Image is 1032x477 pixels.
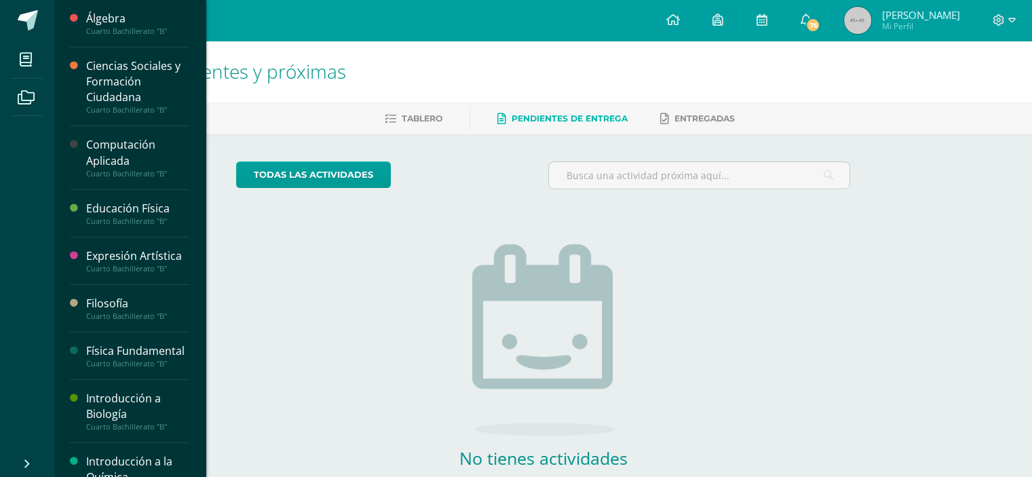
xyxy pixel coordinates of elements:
[86,359,189,368] div: Cuarto Bachillerato "B"
[86,311,189,321] div: Cuarto Bachillerato "B"
[86,264,189,273] div: Cuarto Bachillerato "B"
[86,296,189,321] a: FilosofíaCuarto Bachillerato "B"
[71,58,346,84] span: Actividades recientes y próximas
[86,201,189,226] a: Educación FísicaCuarto Bachillerato "B"
[86,11,189,36] a: ÁlgebraCuarto Bachillerato "B"
[86,11,189,26] div: Álgebra
[86,391,189,422] div: Introducción a Biología
[497,108,628,130] a: Pendientes de entrega
[86,105,189,115] div: Cuarto Bachillerato "B"
[86,169,189,178] div: Cuarto Bachillerato "B"
[660,108,735,130] a: Entregadas
[408,446,679,470] h2: No tienes actividades
[86,216,189,226] div: Cuarto Bachillerato "B"
[805,18,820,33] span: 76
[844,7,871,34] img: 45x45
[881,20,959,32] span: Mi Perfil
[549,162,849,189] input: Busca una actividad próxima aquí...
[236,161,391,188] a: todas las Actividades
[86,58,189,105] div: Ciencias Sociales y Formación Ciudadana
[881,8,959,22] span: [PERSON_NAME]
[86,296,189,311] div: Filosofía
[674,113,735,123] span: Entregadas
[86,422,189,432] div: Cuarto Bachillerato "B"
[86,391,189,432] a: Introducción a BiologíaCuarto Bachillerato "B"
[86,201,189,216] div: Educación Física
[385,108,442,130] a: Tablero
[512,113,628,123] span: Pendientes de entrega
[86,248,189,264] div: Expresión Artística
[402,113,442,123] span: Tablero
[472,244,615,436] img: no_activities.png
[86,58,189,115] a: Ciencias Sociales y Formación CiudadanaCuarto Bachillerato "B"
[86,137,189,168] div: Computación Aplicada
[86,248,189,273] a: Expresión ArtísticaCuarto Bachillerato "B"
[86,343,189,368] a: Física FundamentalCuarto Bachillerato "B"
[86,137,189,178] a: Computación AplicadaCuarto Bachillerato "B"
[86,343,189,359] div: Física Fundamental
[86,26,189,36] div: Cuarto Bachillerato "B"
